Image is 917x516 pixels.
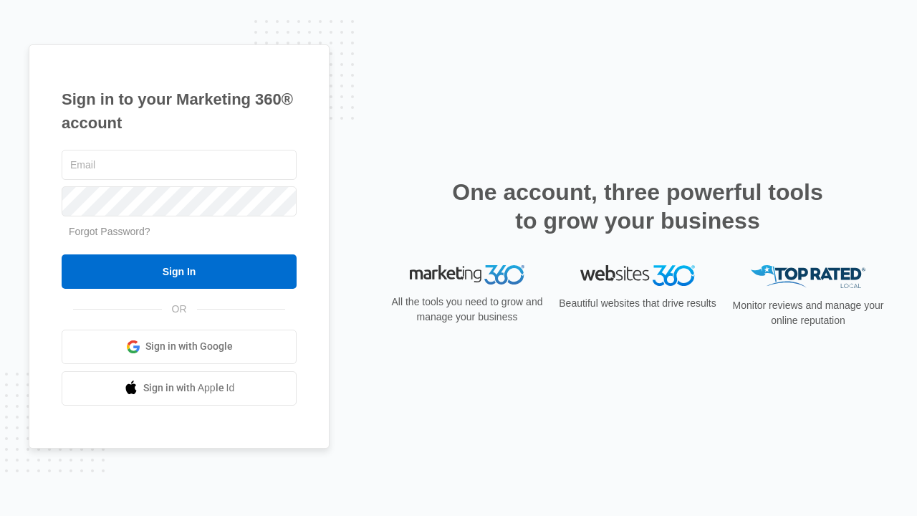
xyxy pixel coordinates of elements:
[448,178,827,235] h2: One account, three powerful tools to grow your business
[69,226,150,237] a: Forgot Password?
[751,265,865,289] img: Top Rated Local
[62,150,297,180] input: Email
[580,265,695,286] img: Websites 360
[410,265,524,285] img: Marketing 360
[62,371,297,406] a: Sign in with Apple Id
[62,87,297,135] h1: Sign in to your Marketing 360® account
[145,339,233,354] span: Sign in with Google
[387,295,547,325] p: All the tools you need to grow and manage your business
[557,296,718,311] p: Beautiful websites that drive results
[62,254,297,289] input: Sign In
[62,330,297,364] a: Sign in with Google
[162,302,197,317] span: OR
[143,381,235,396] span: Sign in with Apple Id
[728,298,888,328] p: Monitor reviews and manage your online reputation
